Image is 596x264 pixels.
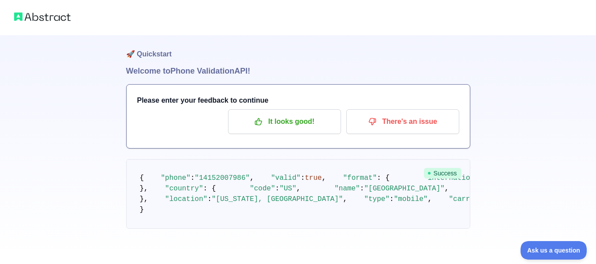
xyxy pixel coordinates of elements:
[343,195,347,203] span: ,
[140,174,144,182] span: {
[364,195,390,203] span: "type"
[445,185,449,193] span: ,
[271,174,300,182] span: "valid"
[424,174,487,182] span: "international"
[360,185,364,193] span: :
[250,174,254,182] span: ,
[161,174,191,182] span: "phone"
[250,185,275,193] span: "code"
[449,195,487,203] span: "carrier"
[279,185,296,193] span: "US"
[126,65,470,77] h1: Welcome to Phone Validation API!
[305,174,322,182] span: true
[322,174,326,182] span: ,
[203,185,216,193] span: : {
[14,11,71,23] img: Abstract logo
[207,195,212,203] span: :
[364,185,444,193] span: "[GEOGRAPHIC_DATA]"
[126,31,470,65] h1: 🚀 Quickstart
[353,114,453,129] p: There's an issue
[296,185,301,193] span: ,
[300,174,305,182] span: :
[334,185,360,193] span: "name"
[521,241,587,260] iframe: Toggle Customer Support
[212,195,343,203] span: "[US_STATE], [GEOGRAPHIC_DATA]"
[165,185,203,193] span: "country"
[165,195,207,203] span: "location"
[424,168,461,178] span: Success
[394,195,428,203] span: "mobile"
[191,174,195,182] span: :
[235,114,334,129] p: It looks good!
[228,109,341,134] button: It looks good!
[390,195,394,203] span: :
[275,185,280,193] span: :
[137,95,459,106] h3: Please enter your feedback to continue
[346,109,459,134] button: There's an issue
[343,174,377,182] span: "format"
[195,174,250,182] span: "14152007986"
[427,195,432,203] span: ,
[377,174,390,182] span: : {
